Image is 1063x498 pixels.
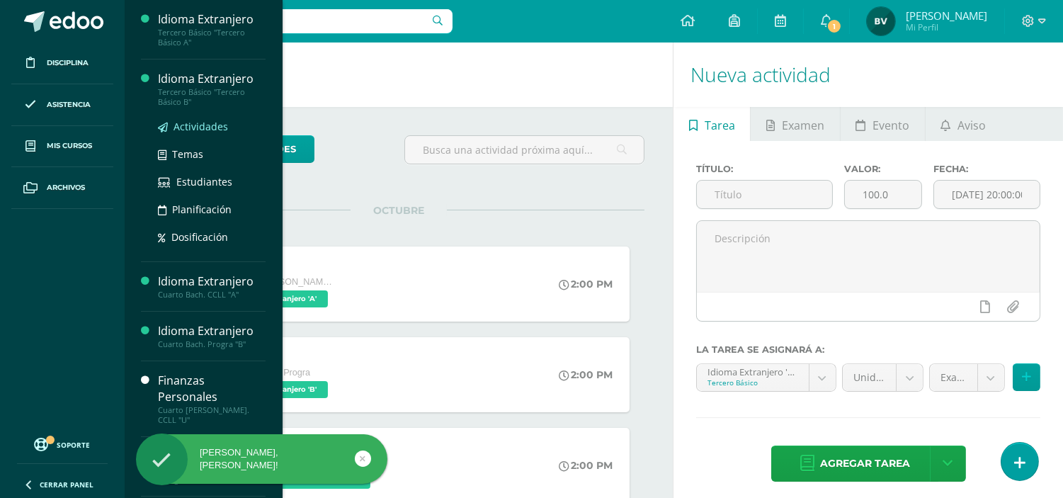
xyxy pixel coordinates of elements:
[47,99,91,111] span: Asistencia
[158,71,266,87] div: Idioma Extranjero
[17,434,108,453] a: Soporte
[158,201,266,217] a: Planificación
[697,181,832,208] input: Título
[782,108,824,142] span: Examen
[705,108,735,142] span: Tarea
[559,278,613,290] div: 2:00 PM
[906,21,987,33] span: Mi Perfil
[158,273,266,290] div: Idioma Extranjero
[158,323,266,349] a: Idioma ExtranjeroCuarto Bach. Progra "B"
[844,164,921,174] label: Valor:
[751,107,839,141] a: Examen
[136,446,387,472] div: [PERSON_NAME], [PERSON_NAME]!
[47,57,89,69] span: Disciplina
[940,364,967,391] span: Exam (30.0pts)
[351,204,447,217] span: OCTUBRE
[934,181,1040,208] input: Fecha de entrega
[158,174,266,190] a: Estudiantes
[142,43,656,107] h1: Actividades
[158,11,266,28] div: Idioma Extranjero
[158,11,266,47] a: Idioma ExtranjeroTercero Básico "Tercero Básico A"
[11,84,113,126] a: Asistencia
[158,273,266,300] a: Idioma ExtranjeroCuarto Bach. CCLL "A"
[845,181,921,208] input: Puntos máximos
[174,120,228,133] span: Actividades
[957,108,986,142] span: Aviso
[158,229,266,245] a: Dosificación
[690,43,1046,107] h1: Nueva actividad
[853,364,885,391] span: Unidad 4
[707,364,798,378] div: Idioma Extranjero 'Tercero Básico A'
[47,140,92,152] span: Mis cursos
[158,290,266,300] div: Cuarto Bach. CCLL "A"
[930,364,1004,391] a: Exam (30.0pts)
[40,480,93,489] span: Cerrar panel
[172,203,232,216] span: Planificación
[158,118,266,135] a: Actividades
[171,230,228,244] span: Dosificación
[158,323,266,339] div: Idioma Extranjero
[158,339,266,349] div: Cuarto Bach. Progra "B"
[707,378,798,387] div: Tercero Básico
[11,126,113,168] a: Mis cursos
[176,175,232,188] span: Estudiantes
[47,182,85,193] span: Archivos
[405,136,644,164] input: Busca una actividad próxima aquí...
[559,459,613,472] div: 2:00 PM
[158,405,266,425] div: Cuarto [PERSON_NAME]. CCLL "U"
[11,167,113,209] a: Archivos
[826,18,842,34] span: 1
[697,364,836,391] a: Idioma Extranjero 'Tercero Básico A'Tercero Básico
[158,373,266,425] a: Finanzas PersonalesCuarto [PERSON_NAME]. CCLL "U"
[673,107,750,141] a: Tarea
[158,28,266,47] div: Tercero Básico "Tercero Básico A"
[696,344,1040,355] label: La tarea se asignará a:
[134,9,453,33] input: Busca un usuario...
[158,373,266,405] div: Finanzas Personales
[841,107,925,141] a: Evento
[867,7,895,35] img: fbf07539d2209bdb7d77cb73bbc859fa.png
[11,43,113,84] a: Disciplina
[57,440,91,450] span: Soporte
[820,446,910,481] span: Agregar tarea
[158,87,266,107] div: Tercero Básico "Tercero Básico B"
[172,147,203,161] span: Temas
[906,9,987,23] span: [PERSON_NAME]
[559,368,613,381] div: 2:00 PM
[696,164,833,174] label: Título:
[933,164,1040,174] label: Fecha:
[926,107,1001,141] a: Aviso
[872,108,909,142] span: Evento
[843,364,923,391] a: Unidad 4
[158,71,266,107] a: Idioma ExtranjeroTercero Básico "Tercero Básico B"
[158,146,266,162] a: Temas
